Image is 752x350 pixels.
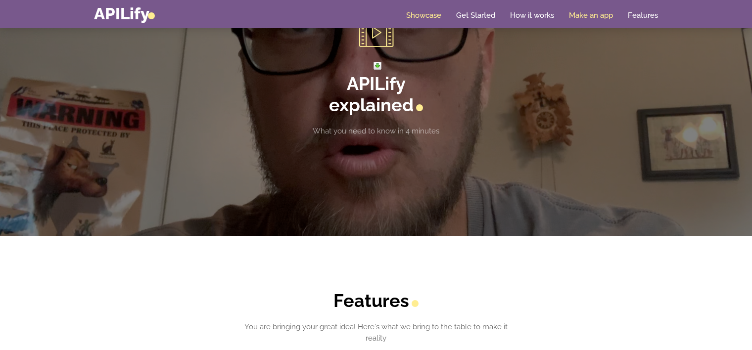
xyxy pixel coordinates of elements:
[569,10,613,20] a: Make an app
[94,4,155,23] a: APILify
[406,10,441,20] a: Showcase
[239,321,514,344] p: You are bringing your great idea! Here's what we bring to the table to make it reality
[239,290,514,311] h2: Features
[456,10,495,20] a: Get Started
[374,62,381,70] a: Get a direct link
[510,10,554,20] a: How it works
[239,73,514,116] h2: APILify explained
[239,126,514,137] p: What you need to know in 4 minutes
[628,10,658,20] a: Features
